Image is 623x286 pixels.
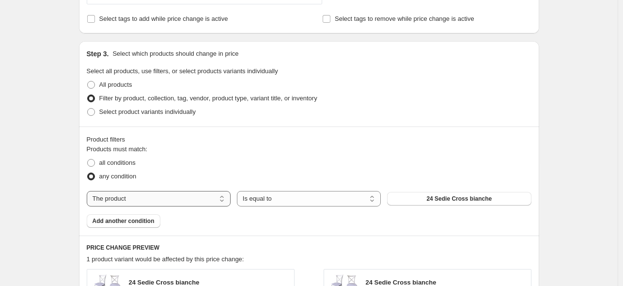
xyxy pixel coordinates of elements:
p: Select which products should change in price [112,49,238,59]
span: 24 Sedie Cross bianche [426,195,492,203]
h2: Step 3. [87,49,109,59]
span: 24 Sedie Cross bianche [129,279,200,286]
span: Select all products, use filters, or select products variants individually [87,67,278,75]
span: 1 product variant would be affected by this price change: [87,255,244,263]
button: Add another condition [87,214,160,228]
div: Product filters [87,135,531,144]
span: 24 Sedie Cross bianche [366,279,436,286]
span: Select tags to add while price change is active [99,15,228,22]
h6: PRICE CHANGE PREVIEW [87,244,531,252]
span: all conditions [99,159,136,166]
button: 24 Sedie Cross bianche [387,192,531,206]
span: Add another condition [93,217,155,225]
span: All products [99,81,132,88]
span: Select product variants individually [99,108,196,115]
span: any condition [99,173,137,180]
span: Select tags to remove while price change is active [335,15,474,22]
span: Filter by product, collection, tag, vendor, product type, variant title, or inventory [99,95,317,102]
span: Products must match: [87,145,148,153]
